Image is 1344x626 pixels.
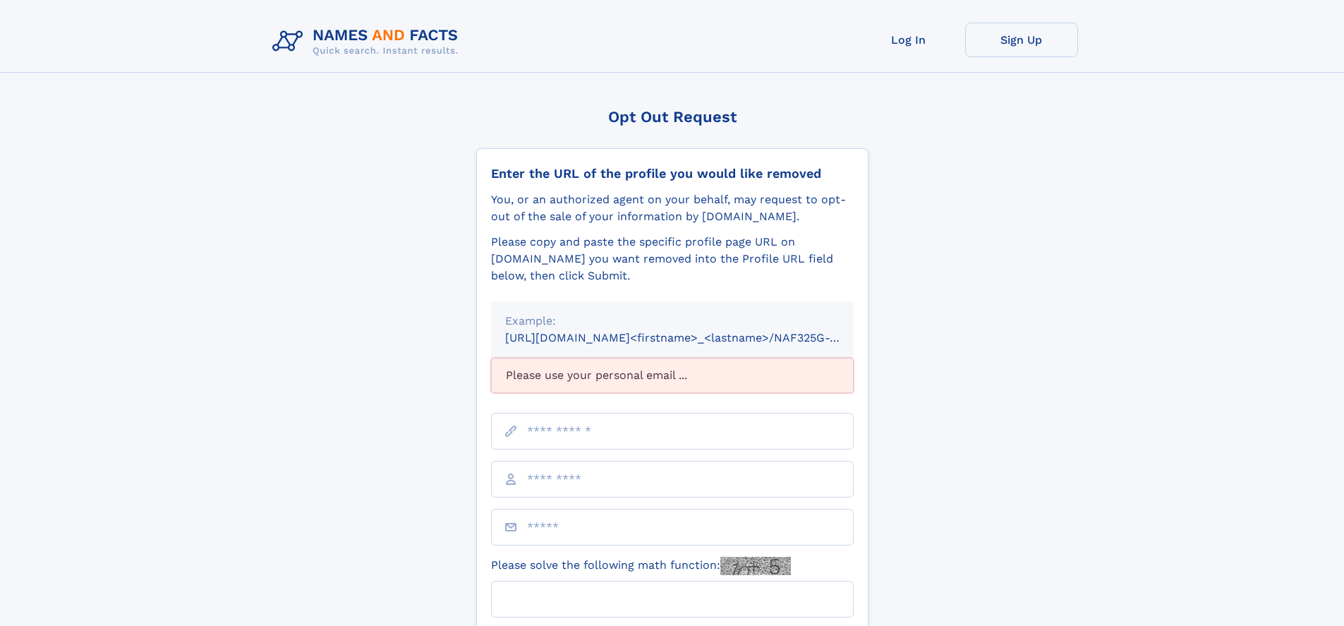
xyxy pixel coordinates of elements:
small: [URL][DOMAIN_NAME]<firstname>_<lastname>/NAF325G-xxxxxxxx [505,331,880,344]
div: Opt Out Request [476,108,868,126]
div: Example: [505,313,840,330]
img: Logo Names and Facts [267,23,470,61]
div: Enter the URL of the profile you would like removed [491,166,854,181]
div: Please copy and paste the specific profile page URL on [DOMAIN_NAME] you want removed into the Pr... [491,234,854,284]
div: Please use your personal email ... [491,358,854,393]
div: You, or an authorized agent on your behalf, may request to opt-out of the sale of your informatio... [491,191,854,225]
a: Sign Up [965,23,1078,57]
label: Please solve the following math function: [491,557,791,575]
a: Log In [852,23,965,57]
